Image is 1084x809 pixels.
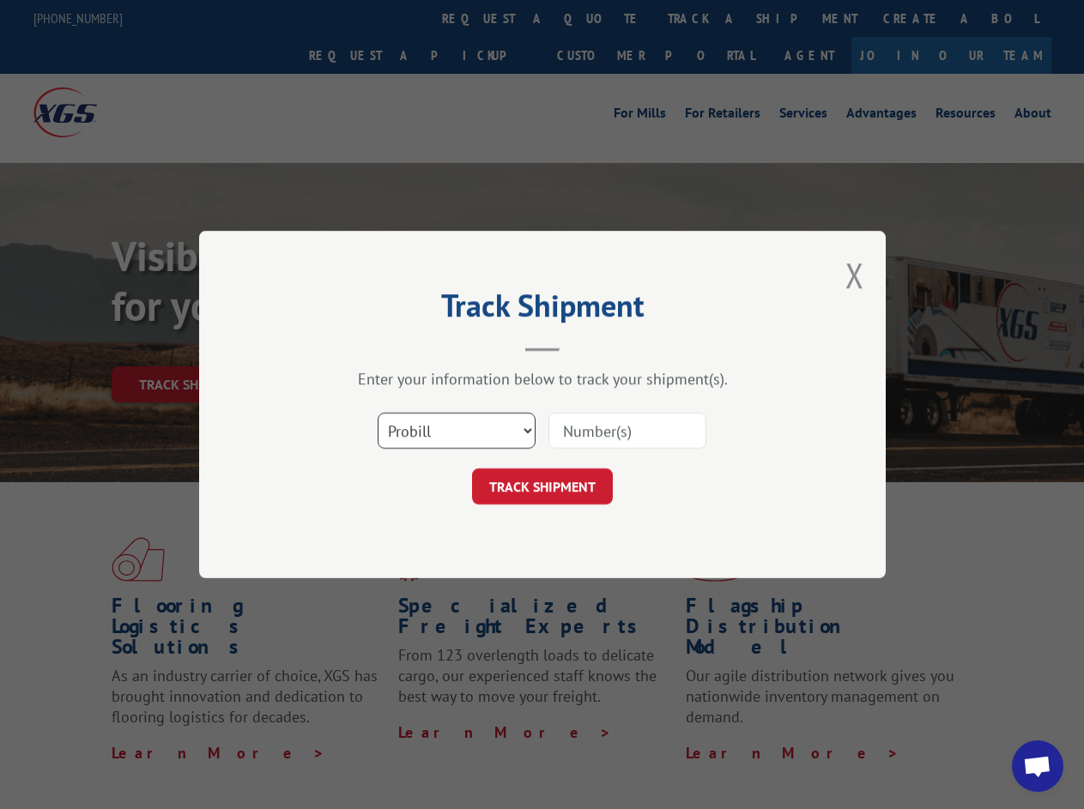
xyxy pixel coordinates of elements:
div: Enter your information below to track your shipment(s). [285,369,800,389]
button: TRACK SHIPMENT [472,468,613,504]
button: Close modal [845,252,864,298]
h2: Track Shipment [285,293,800,326]
a: Open chat [1012,740,1063,792]
input: Number(s) [548,413,706,449]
